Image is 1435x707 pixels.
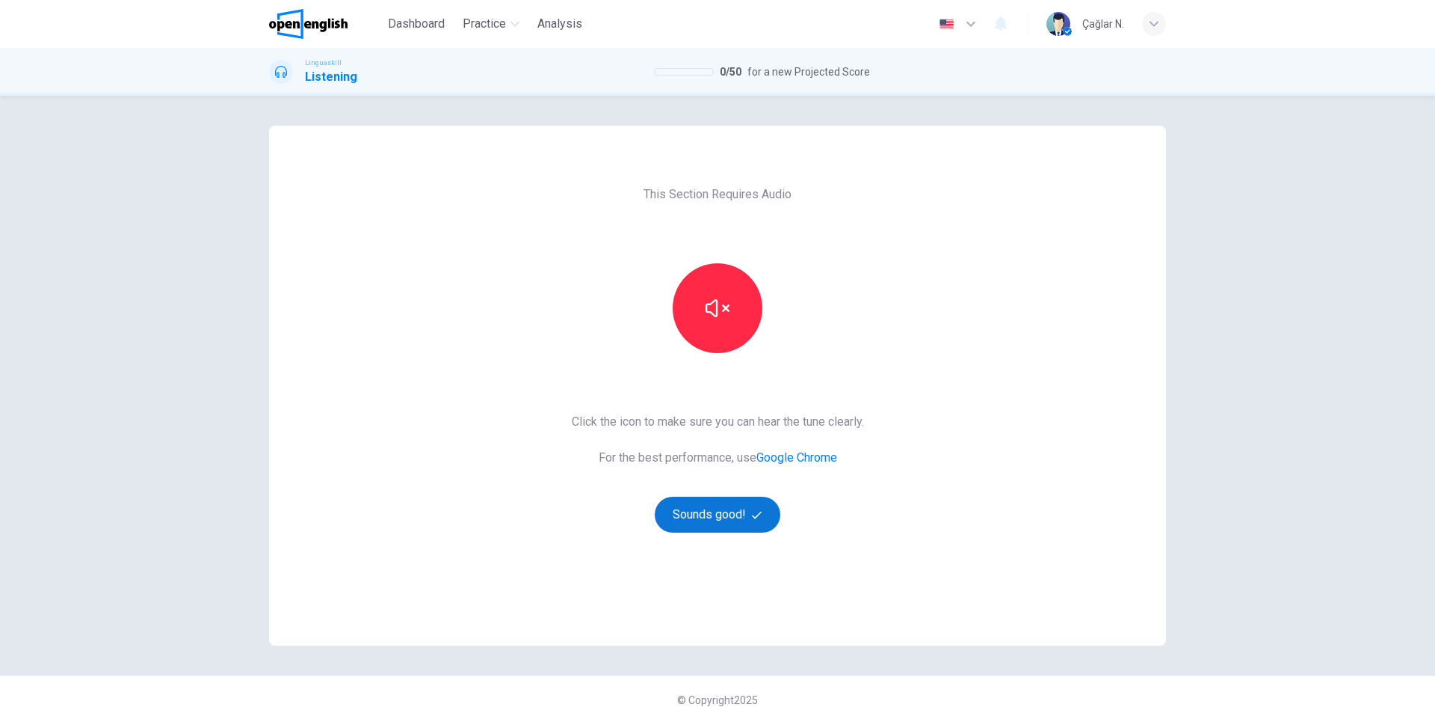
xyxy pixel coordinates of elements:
[1046,12,1070,36] img: Profile picture
[756,450,837,465] a: Google Chrome
[537,15,582,33] span: Analysis
[463,15,506,33] span: Practice
[677,694,758,706] span: © Copyright 2025
[720,63,741,81] span: 0 / 50
[572,413,864,431] span: Click the icon to make sure you can hear the tune clearly.
[457,10,525,37] button: Practice
[1082,15,1124,33] div: Çağlar N.
[531,10,588,37] button: Analysis
[269,9,348,39] img: OpenEnglish logo
[305,58,342,68] span: Linguaskill
[747,63,870,81] span: for a new Projected Score
[269,9,382,39] a: OpenEnglish logo
[655,497,780,533] button: Sounds good!
[305,68,357,86] h1: Listening
[388,15,445,33] span: Dashboard
[937,19,956,30] img: en
[572,449,864,467] span: For the best performance, use
[644,186,791,203] span: This Section Requires Audio
[382,10,451,37] button: Dashboard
